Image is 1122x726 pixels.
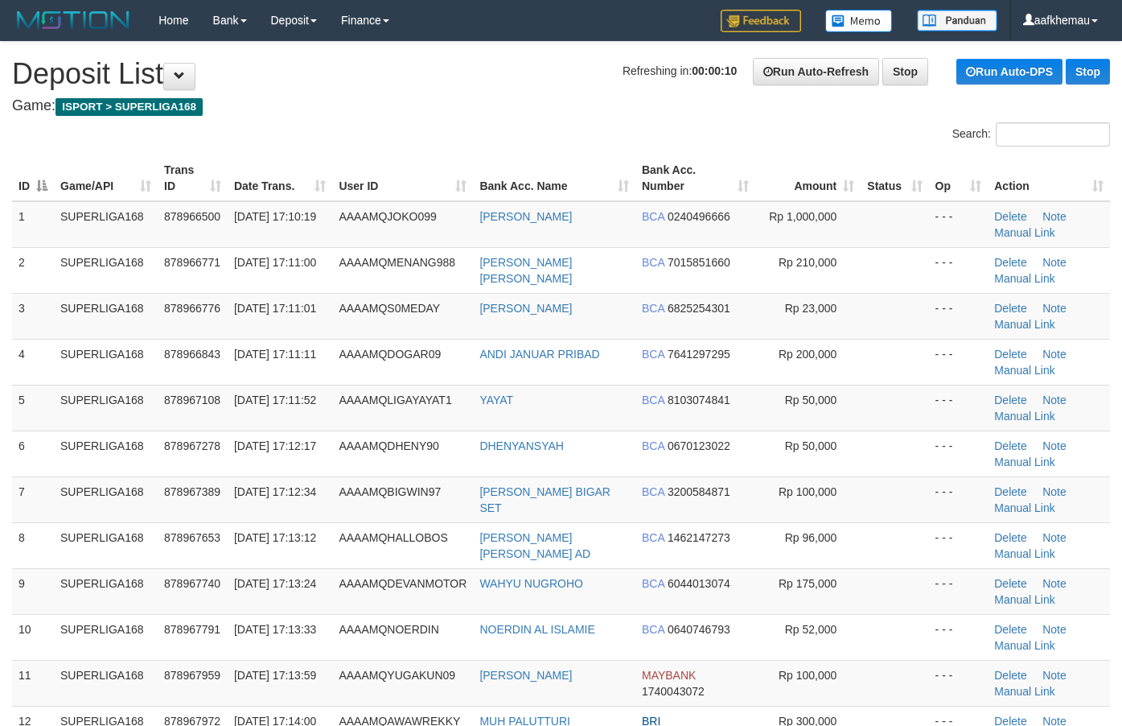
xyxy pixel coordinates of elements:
td: - - - [929,522,988,568]
td: SUPERLIGA168 [54,614,158,660]
span: [DATE] 17:13:33 [234,623,316,636]
td: - - - [929,247,988,293]
td: - - - [929,339,988,385]
a: NOERDIN AL ISLAMIE [479,623,594,636]
a: [PERSON_NAME] [479,210,572,223]
span: Copy 8103074841 to clipboard [668,394,730,406]
td: - - - [929,431,988,476]
span: 878966500 [164,210,220,223]
span: [DATE] 17:13:12 [234,531,316,544]
span: Copy 0670123022 to clipboard [668,439,730,452]
th: Bank Acc. Number: activate to sort column ascending [635,155,755,201]
span: Rp 23,000 [785,302,837,315]
td: 2 [12,247,54,293]
label: Search: [952,122,1110,146]
span: AAAAMQDHENY90 [339,439,438,452]
span: [DATE] 17:11:11 [234,348,316,361]
span: [DATE] 17:11:52 [234,394,316,406]
a: Delete [994,439,1026,452]
a: Note [1042,439,1067,452]
span: 878967108 [164,394,220,406]
a: Delete [994,577,1026,590]
a: Delete [994,256,1026,269]
a: [PERSON_NAME] [479,669,572,682]
span: 878967653 [164,531,220,544]
span: Rp 175,000 [779,577,836,590]
a: [PERSON_NAME] [479,302,572,315]
td: 7 [12,476,54,522]
td: SUPERLIGA168 [54,339,158,385]
th: Op: activate to sort column ascending [929,155,988,201]
a: Run Auto-DPS [956,59,1062,85]
a: Manual Link [994,456,1055,468]
span: 878966843 [164,348,220,361]
a: Note [1042,577,1067,590]
span: [DATE] 17:11:01 [234,302,316,315]
a: YAYAT [479,394,513,406]
span: ISPORT > SUPERLIGA168 [55,98,203,116]
th: Bank Acc. Name: activate to sort column ascending [473,155,635,201]
span: [DATE] 17:11:00 [234,256,316,269]
span: [DATE] 17:13:24 [234,577,316,590]
a: Note [1042,623,1067,636]
span: Rp 200,000 [779,348,836,361]
a: Note [1042,485,1067,498]
td: 1 [12,201,54,248]
span: AAAAMQS0MEDAY [339,302,440,315]
span: Rp 50,000 [785,439,837,452]
span: Copy 6825254301 to clipboard [668,302,730,315]
a: Delete [994,531,1026,544]
span: [DATE] 17:10:19 [234,210,316,223]
span: AAAAMQLIGAYAYAT1 [339,394,451,406]
a: Note [1042,256,1067,269]
th: Amount: activate to sort column ascending [755,155,861,201]
span: BCA [642,210,664,223]
span: Copy 0240496666 to clipboard [668,210,730,223]
span: BCA [642,348,664,361]
a: Manual Link [994,318,1055,331]
a: ANDI JANUAR PRIBAD [479,348,599,361]
span: BCA [642,256,664,269]
span: AAAAMQMENANG988 [339,256,455,269]
td: SUPERLIGA168 [54,201,158,248]
th: Status: activate to sort column ascending [861,155,928,201]
span: Copy 3200584871 to clipboard [668,485,730,498]
span: Copy 7641297295 to clipboard [668,348,730,361]
td: 10 [12,614,54,660]
a: Delete [994,348,1026,361]
th: Date Trans.: activate to sort column ascending [228,155,333,201]
span: BCA [642,302,664,315]
a: Manual Link [994,685,1055,698]
span: Rp 100,000 [779,485,836,498]
span: BCA [642,394,664,406]
a: Note [1042,394,1067,406]
span: Rp 100,000 [779,669,836,682]
td: - - - [929,476,988,522]
span: 878967278 [164,439,220,452]
td: 9 [12,568,54,614]
span: BCA [642,531,664,544]
span: Rp 210,000 [779,256,836,269]
td: - - - [929,568,988,614]
a: Note [1042,531,1067,544]
img: MOTION_logo.png [12,8,134,32]
a: Stop [1066,59,1110,85]
a: Note [1042,302,1067,315]
span: AAAAMQNOERDIN [339,623,438,636]
h1: Deposit List [12,58,1110,90]
h4: Game: [12,98,1110,114]
a: Stop [882,58,928,85]
th: ID: activate to sort column descending [12,155,54,201]
td: - - - [929,385,988,431]
a: Manual Link [994,226,1055,239]
td: SUPERLIGA168 [54,293,158,339]
span: AAAAMQBIGWIN97 [339,485,441,498]
span: BCA [642,439,664,452]
a: [PERSON_NAME] [PERSON_NAME] AD [479,531,590,560]
span: [DATE] 17:13:59 [234,669,316,682]
a: Delete [994,485,1026,498]
a: Delete [994,210,1026,223]
td: SUPERLIGA168 [54,247,158,293]
td: 4 [12,339,54,385]
span: AAAAMQDOGAR09 [339,348,441,361]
